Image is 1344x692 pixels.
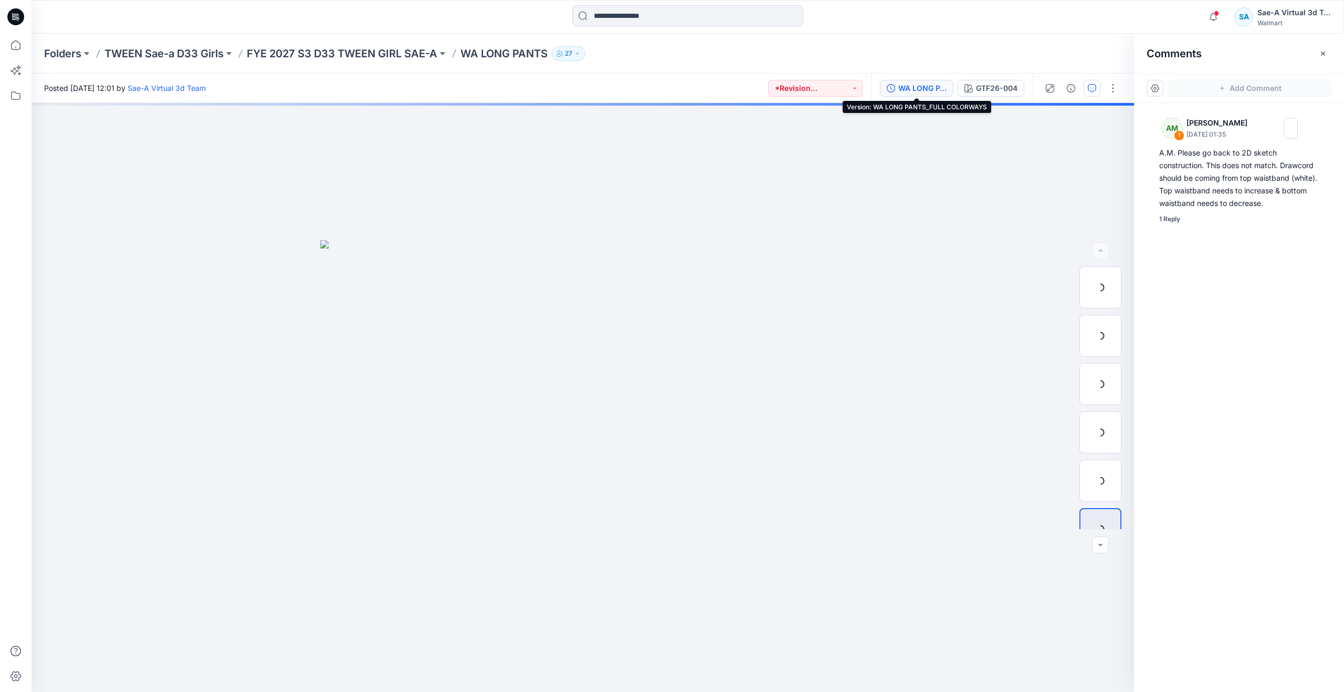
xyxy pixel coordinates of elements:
div: SA [1234,7,1253,26]
a: Sae-A Virtual 3d Team [128,84,206,92]
p: [DATE] 01:35 [1186,129,1254,140]
button: Details [1063,80,1079,97]
a: Folders [44,46,81,61]
p: 27 [565,48,572,59]
a: FYE 2027 S3 D33 TWEEN GIRL SAE-A [247,46,437,61]
div: WA LONG PANTS_FULL COLORWAYS [898,82,947,94]
button: 27 [552,46,585,61]
h2: Comments [1147,47,1202,60]
div: GTF26-004 [976,82,1017,94]
span: Posted [DATE] 12:01 by [44,82,206,94]
div: 1 Reply [1159,214,1180,224]
div: A.M. Please go back to 2D sketch construction. This does not match. Drawcord should be coming fro... [1159,147,1319,210]
button: Add Comment [1168,80,1331,97]
p: WA LONG PANTS [460,46,548,61]
div: 1 [1174,130,1184,141]
button: WA LONG PANTS_FULL COLORWAYS [880,80,953,97]
p: [PERSON_NAME] [1186,117,1254,129]
a: TWEEN Sae-a D33 Girls [104,46,224,61]
div: AM [1161,118,1182,139]
div: Walmart [1257,19,1331,27]
button: GTF26-004 [958,80,1024,97]
div: Sae-A Virtual 3d Team [1257,6,1331,19]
